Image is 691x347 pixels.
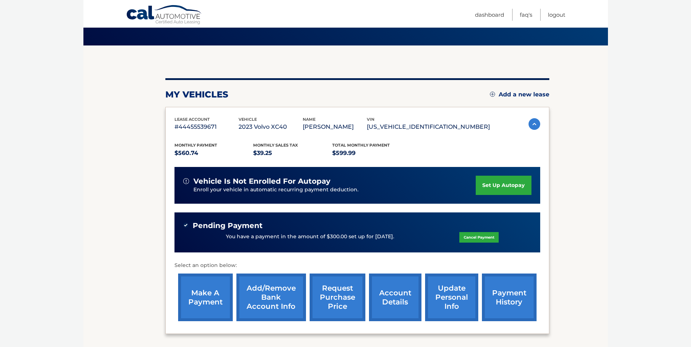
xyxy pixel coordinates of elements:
a: request purchase price [310,274,365,321]
span: lease account [174,117,210,122]
a: Add/Remove bank account info [236,274,306,321]
a: FAQ's [520,9,532,21]
p: $560.74 [174,148,254,158]
a: Logout [548,9,565,21]
a: account details [369,274,421,321]
p: [PERSON_NAME] [303,122,367,132]
p: Select an option below: [174,261,540,270]
img: check-green.svg [183,223,188,228]
span: vehicle is not enrolled for autopay [193,177,330,186]
p: [US_VEHICLE_IDENTIFICATION_NUMBER] [367,122,490,132]
span: Pending Payment [193,221,263,230]
span: Monthly sales Tax [253,143,298,148]
img: accordion-active.svg [529,118,540,130]
span: vin [367,117,374,122]
a: Cal Automotive [126,5,203,26]
a: set up autopay [476,176,531,195]
p: #44455539671 [174,122,239,132]
p: Enroll your vehicle in automatic recurring payment deduction. [193,186,476,194]
span: Total Monthly Payment [332,143,390,148]
a: make a payment [178,274,233,321]
img: add.svg [490,92,495,97]
p: 2023 Volvo XC40 [239,122,303,132]
a: Add a new lease [490,91,549,98]
img: alert-white.svg [183,178,189,184]
p: You have a payment in the amount of $300.00 set up for [DATE]. [226,233,394,241]
span: vehicle [239,117,257,122]
a: payment history [482,274,537,321]
a: Cancel Payment [459,232,499,243]
span: name [303,117,315,122]
a: Dashboard [475,9,504,21]
p: $599.99 [332,148,411,158]
span: Monthly Payment [174,143,217,148]
p: $39.25 [253,148,332,158]
a: update personal info [425,274,478,321]
h2: my vehicles [165,89,228,100]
